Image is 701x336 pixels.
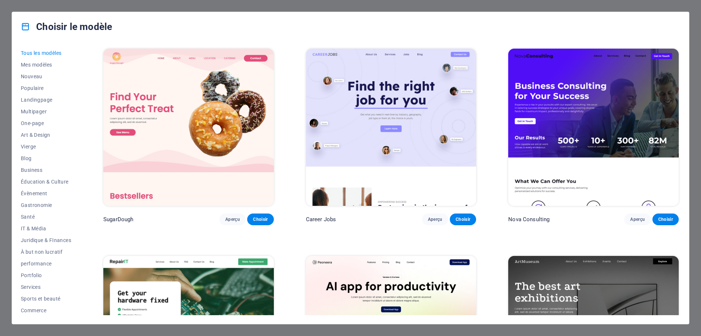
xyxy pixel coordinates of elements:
button: Juridique & FInances [21,234,71,246]
button: Art & Design [21,129,71,141]
button: Santé [21,211,71,223]
span: Aperçu [225,216,240,222]
button: Choisir [247,214,273,225]
button: Portfolio [21,269,71,281]
button: Commerce [21,305,71,316]
span: Aperçu [630,216,645,222]
span: Vierge [21,144,71,150]
button: IT & Média [21,223,71,234]
button: Évènement [21,188,71,199]
img: Nova Consulting [508,49,679,206]
button: Gastronomie [21,199,71,211]
span: IT & Média [21,226,71,231]
button: Sports et beauté [21,293,71,305]
span: Tous les modèles [21,50,71,56]
button: Landingpage [21,94,71,106]
span: Choisir [456,216,470,222]
span: performance [21,261,71,267]
button: performance [21,258,71,269]
button: Éducation & Culture [21,176,71,188]
span: Commerce [21,307,71,313]
span: Gastronomie [21,202,71,208]
button: Mes modèles [21,59,71,71]
span: Choisir [658,216,673,222]
button: Multipager [21,106,71,117]
span: Business [21,167,71,173]
span: Landingpage [21,97,71,103]
span: Santé [21,214,71,220]
span: Blog [21,155,71,161]
span: Aperçu [428,216,443,222]
button: À but non lucratif [21,246,71,258]
span: One-page [21,120,71,126]
img: Career Jobs [306,49,476,206]
button: Business [21,164,71,176]
button: Vierge [21,141,71,152]
button: Aperçu [624,214,651,225]
span: Populaire [21,85,71,91]
span: Art & Design [21,132,71,138]
img: SugarDough [103,49,274,206]
button: One-page [21,117,71,129]
button: Populaire [21,82,71,94]
button: Choisir [450,214,476,225]
button: Aperçu [219,214,246,225]
span: Juridique & FInances [21,237,71,243]
button: Nouveau [21,71,71,82]
button: Aperçu [422,214,448,225]
button: Blog [21,152,71,164]
button: Choisir [652,214,679,225]
span: Choisir [253,216,268,222]
span: Éducation & Culture [21,179,71,185]
p: SugarDough [103,216,133,223]
span: Multipager [21,109,71,114]
p: Career Jobs [306,216,336,223]
span: Mes modèles [21,62,71,68]
span: Sports et beauté [21,296,71,302]
button: Services [21,281,71,293]
span: Évènement [21,190,71,196]
span: Portfolio [21,272,71,278]
p: Nova Consulting [508,216,549,223]
span: À but non lucratif [21,249,71,255]
button: Tous les modèles [21,47,71,59]
span: Nouveau [21,73,71,79]
span: Services [21,284,71,290]
h4: Choisir le modèle [21,21,112,33]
